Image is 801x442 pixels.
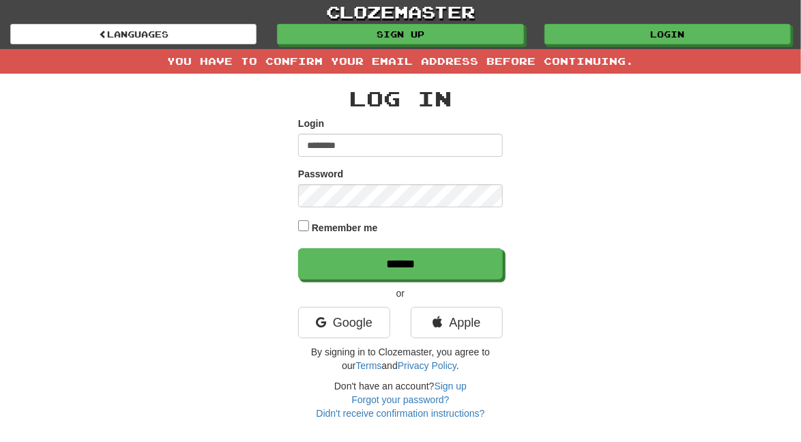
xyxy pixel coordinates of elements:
a: Google [298,307,390,338]
a: Login [544,24,791,44]
p: or [298,286,503,300]
a: Privacy Policy [398,360,456,371]
p: By signing in to Clozemaster, you agree to our and . [298,345,503,372]
a: Terms [355,360,381,371]
label: Remember me [312,221,378,235]
a: Sign up [277,24,523,44]
a: Apple [411,307,503,338]
label: Login [298,117,324,130]
label: Password [298,167,343,181]
a: Languages [10,24,257,44]
h2: Log In [298,87,503,110]
a: Didn't receive confirmation instructions? [316,408,484,419]
div: Don't have an account? [298,379,503,420]
a: Forgot your password? [351,394,449,405]
a: Sign up [435,381,467,392]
